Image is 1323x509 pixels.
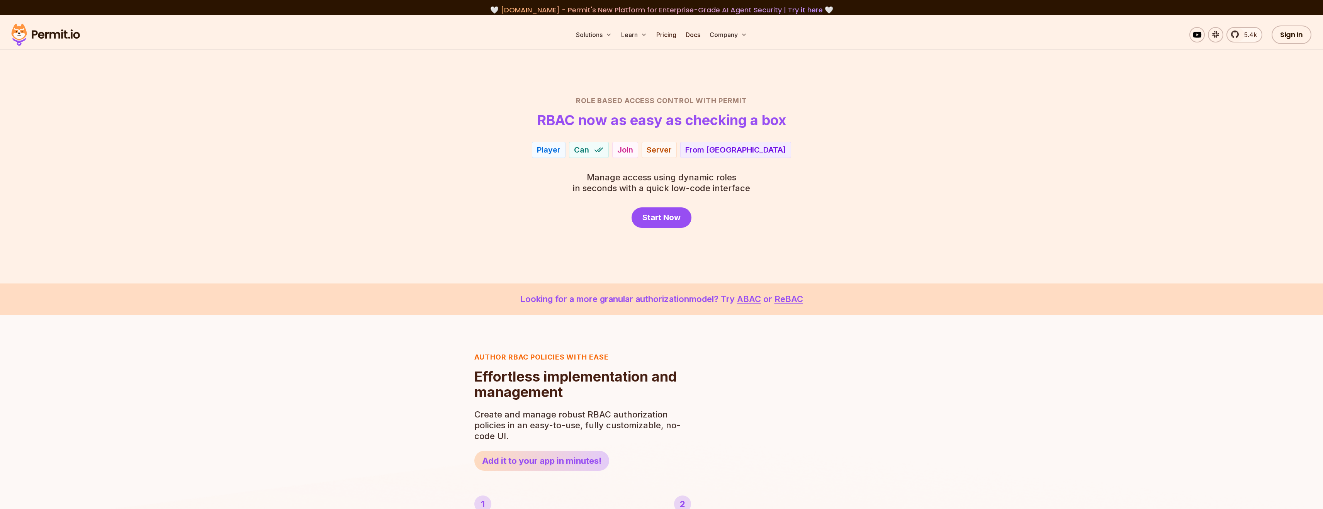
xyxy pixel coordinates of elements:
[653,27,679,42] a: Pricing
[573,172,750,183] span: Manage access using dynamic roles
[737,294,761,304] a: ABAC
[1272,25,1311,44] a: Sign In
[474,409,685,441] p: Create and manage robust RBAC authorization policies in an easy-to-use, fully customizable, no-co...
[537,112,786,128] h1: RBAC now as easy as checking a box
[474,352,685,363] h3: Author RBAC POLICIES with EASE
[642,212,681,223] span: Start Now
[1226,27,1262,42] a: 5.4k
[685,144,786,155] div: From [GEOGRAPHIC_DATA]
[574,144,589,155] span: Can
[707,27,750,42] button: Company
[19,293,1304,305] p: Looking for a more granular authorization model? Try or
[19,5,1304,15] div: 🤍 🤍
[8,22,83,48] img: Permit logo
[618,27,650,42] button: Learn
[788,5,823,15] a: Try it here
[501,5,823,15] span: [DOMAIN_NAME] - Permit's New Platform for Enterprise-Grade AI Agent Security |
[617,144,633,155] div: Join
[647,144,672,155] div: Server
[537,144,560,155] div: Player
[683,27,703,42] a: Docs
[391,95,932,106] h2: Role Based Access Control
[474,369,685,400] h2: Effortless implementation and management
[632,207,691,228] a: Start Now
[1240,30,1257,39] span: 5.4k
[696,95,747,106] span: with Permit
[774,294,803,304] a: ReBAC
[573,172,750,193] p: in seconds with a quick low-code interface
[474,451,609,471] a: Add it to your app in minutes!
[573,27,615,42] button: Solutions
